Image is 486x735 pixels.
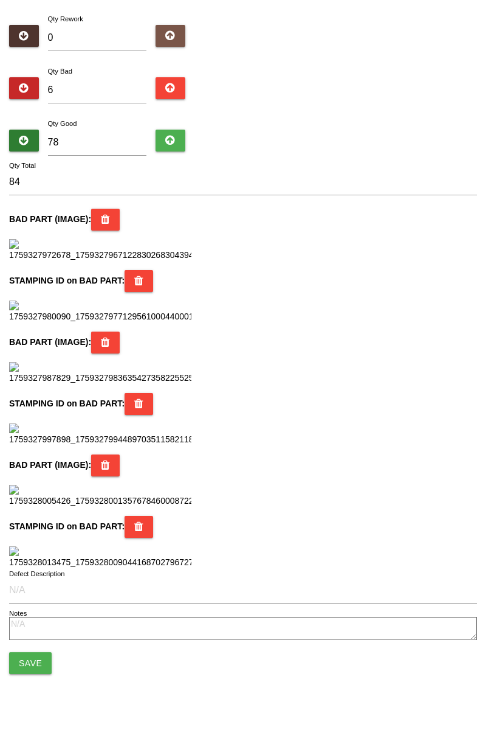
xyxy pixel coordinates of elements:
[9,337,91,347] b: BAD PART (IMAGE) :
[9,161,36,171] label: Qty Total
[9,399,125,408] b: STAMPING ID on BAD PART :
[9,460,91,470] b: BAD PART (IMAGE) :
[9,608,27,619] label: Notes
[9,362,191,385] img: 1759327987829_17593279836354273582255254224713.jpg
[9,485,191,507] img: 1759328005426_17593280013576784600087220908339.jpg
[9,521,125,531] b: STAMPING ID on BAD PART :
[9,276,125,285] b: STAMPING ID on BAD PART :
[9,577,477,604] input: N/A
[9,301,191,323] img: 1759327980090_1759327977129561000440001122258.jpg
[9,423,191,446] img: 1759327997898_17593279944897035115821185529207.jpg
[9,239,191,262] img: 1759327972678_17593279671228302683043945722378.jpg
[9,569,65,579] label: Defect Description
[9,546,191,569] img: 1759328013475_17593280090441687027967271166314.jpg
[48,68,72,75] label: Qty Bad
[9,652,52,674] button: Save
[48,120,77,127] label: Qty Good
[48,15,83,23] label: Qty Rework
[9,214,91,224] b: BAD PART (IMAGE) :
